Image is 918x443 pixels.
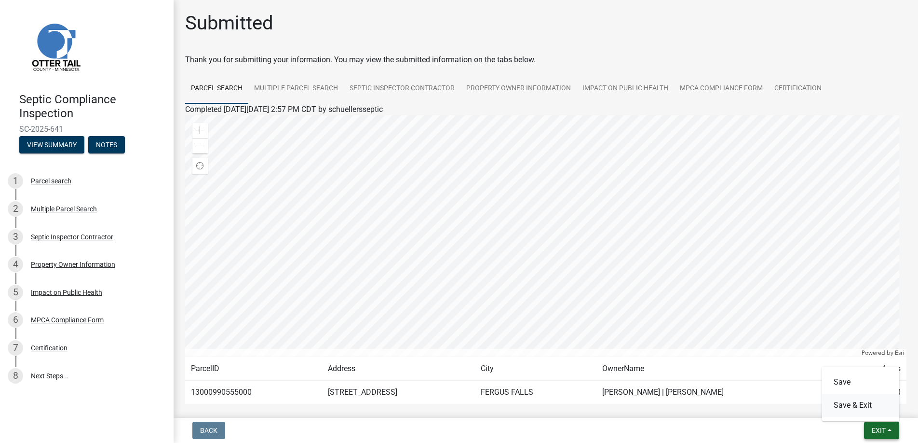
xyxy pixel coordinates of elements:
[322,357,475,381] td: Address
[8,285,23,300] div: 5
[19,136,84,153] button: View Summary
[848,357,906,381] td: Acres
[8,229,23,245] div: 3
[31,345,67,351] div: Certification
[19,125,154,134] span: SC-2025-641
[88,136,125,153] button: Notes
[769,73,827,104] a: Certification
[192,158,208,174] div: Find my location
[475,381,596,404] td: FERGUS FALLS
[822,394,899,417] button: Save & Exit
[596,357,848,381] td: OwnerName
[248,73,344,104] a: Multiple Parcel Search
[185,12,273,35] h1: Submitted
[872,427,886,434] span: Exit
[31,234,113,240] div: Septic Inspector Contractor
[8,201,23,217] div: 2
[596,381,848,404] td: [PERSON_NAME] | [PERSON_NAME]
[185,54,906,66] div: Thank you for submitting your information. You may view the submitted information on the tabs below.
[460,73,577,104] a: Property Owner Information
[822,371,899,394] button: Save
[192,138,208,153] div: Zoom out
[192,123,208,138] div: Zoom in
[8,340,23,356] div: 7
[19,141,84,149] wm-modal-confirm: Summary
[344,73,460,104] a: Septic Inspector Contractor
[859,349,906,357] div: Powered by
[31,178,71,184] div: Parcel search
[31,261,115,268] div: Property Owner Information
[674,73,769,104] a: MPCA Compliance Form
[895,349,904,356] a: Esri
[8,173,23,189] div: 1
[185,381,322,404] td: 13000990555000
[8,312,23,328] div: 6
[185,357,322,381] td: ParcelID
[31,317,104,323] div: MPCA Compliance Form
[200,427,217,434] span: Back
[192,422,225,439] button: Back
[322,381,475,404] td: [STREET_ADDRESS]
[822,367,899,421] div: Exit
[19,93,166,121] h4: Septic Compliance Inspection
[185,105,383,114] span: Completed [DATE][DATE] 2:57 PM CDT by schuellersseptic
[31,289,102,296] div: Impact on Public Health
[19,10,92,83] img: Otter Tail County, Minnesota
[8,257,23,272] div: 4
[88,141,125,149] wm-modal-confirm: Notes
[8,368,23,384] div: 8
[864,422,899,439] button: Exit
[475,357,596,381] td: City
[577,73,674,104] a: Impact on Public Health
[31,206,97,212] div: Multiple Parcel Search
[185,73,248,104] a: Parcel search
